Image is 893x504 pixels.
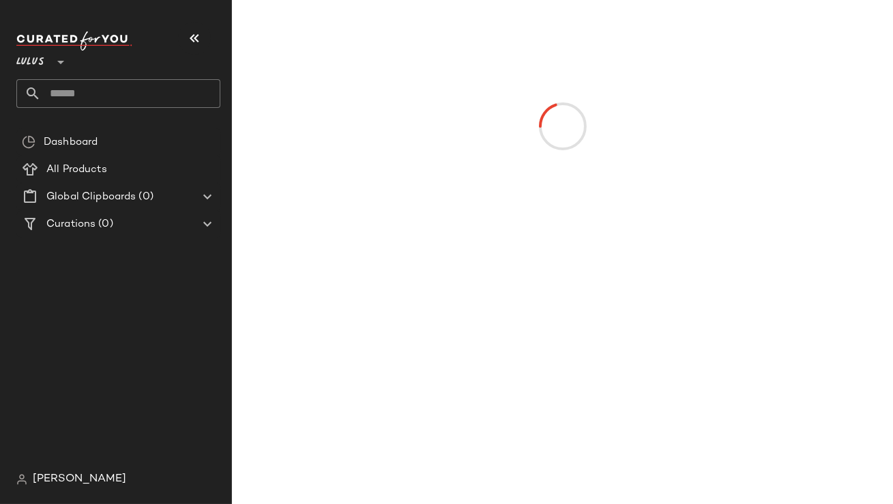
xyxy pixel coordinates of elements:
span: Global Clipboards [46,189,136,205]
img: cfy_white_logo.C9jOOHJF.svg [16,31,132,51]
span: [PERSON_NAME] [33,471,126,488]
img: svg%3e [16,474,27,485]
span: Dashboard [44,135,98,150]
span: Curations [46,216,96,232]
span: (0) [136,189,153,205]
span: Lulus [16,46,44,71]
img: svg%3e [22,135,35,149]
span: (0) [96,216,113,232]
span: All Products [46,162,107,178]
